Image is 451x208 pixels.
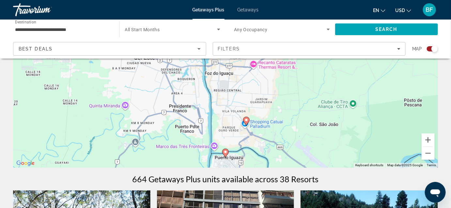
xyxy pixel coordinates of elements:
[426,7,433,13] span: BF
[373,8,379,13] span: en
[422,133,435,146] button: Zoom in
[395,6,411,15] button: Change currency
[355,163,383,168] button: Keyboard shortcuts
[387,163,423,167] span: Map data ©2025 Google
[412,44,422,53] span: Map
[125,27,160,32] span: All Start Months
[19,46,53,51] span: Best Deals
[375,27,397,32] span: Search
[15,20,36,24] span: Destination
[422,147,435,160] button: Zoom out
[395,8,405,13] span: USD
[15,159,36,168] img: Google
[234,27,268,32] span: Any Occupancy
[335,23,438,35] button: Search
[15,159,36,168] a: Open this area in Google Maps (opens a new window)
[421,3,438,17] button: User Menu
[425,182,446,203] iframe: Button to launch messaging window
[373,6,385,15] button: Change language
[15,26,111,34] input: Select destination
[218,46,240,51] span: Filters
[19,45,201,53] mat-select: Sort by
[193,7,225,12] a: Getaways Plus
[238,7,259,12] a: Getaways
[213,42,406,56] button: Filters
[132,174,319,184] h1: 664 Getaways Plus units available across 38 Resorts
[13,1,78,18] a: Travorium
[427,163,436,167] a: Terms (opens in new tab)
